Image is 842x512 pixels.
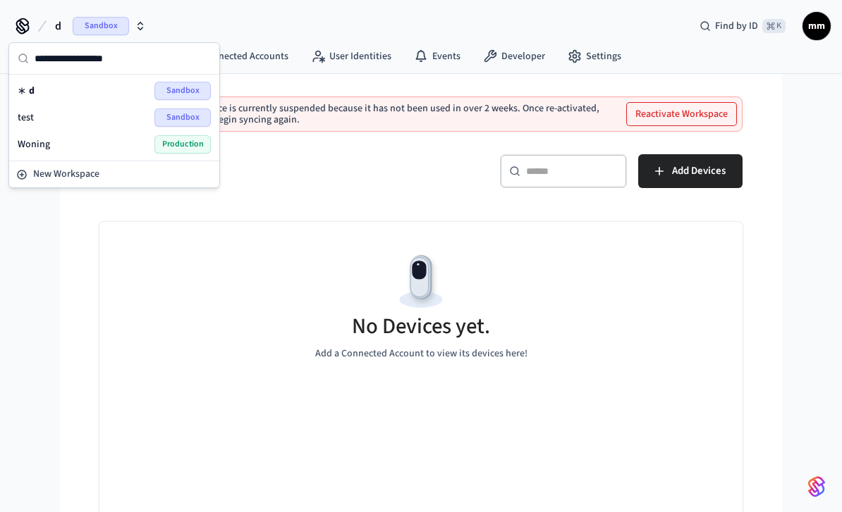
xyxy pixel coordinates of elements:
span: Sandbox [73,17,129,35]
span: Sandbox [154,108,211,127]
p: This sandbox workspace is currently suspended because it has not been used in over 2 weeks. Once ... [123,103,621,125]
span: Sandbox [154,82,211,100]
h5: No Devices yet. [352,312,490,341]
span: Woning [18,137,50,151]
button: Reactivate Workspace [627,103,736,125]
span: Add Devices [672,162,726,180]
h5: Devices [99,154,413,183]
p: Add a Connected Account to view its devices here! [315,346,527,361]
span: test [18,111,34,125]
div: Find by ID⌘ K [688,13,797,39]
button: Add Devices [638,154,743,188]
a: Events [403,44,472,69]
span: ⌘ K [762,19,786,33]
img: Devices Empty State [389,250,453,313]
span: Production [154,135,211,154]
div: Suggestions [9,75,219,161]
img: SeamLogoGradient.69752ec5.svg [808,475,825,498]
a: Settings [556,44,633,69]
a: Connected Accounts [172,44,300,69]
span: mm [804,13,829,39]
span: d [55,18,61,35]
a: Developer [472,44,556,69]
a: User Identities [300,44,403,69]
button: New Workspace [11,163,218,186]
span: Find by ID [715,19,758,33]
button: mm [803,12,831,40]
span: New Workspace [33,167,99,182]
span: d [29,84,35,98]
